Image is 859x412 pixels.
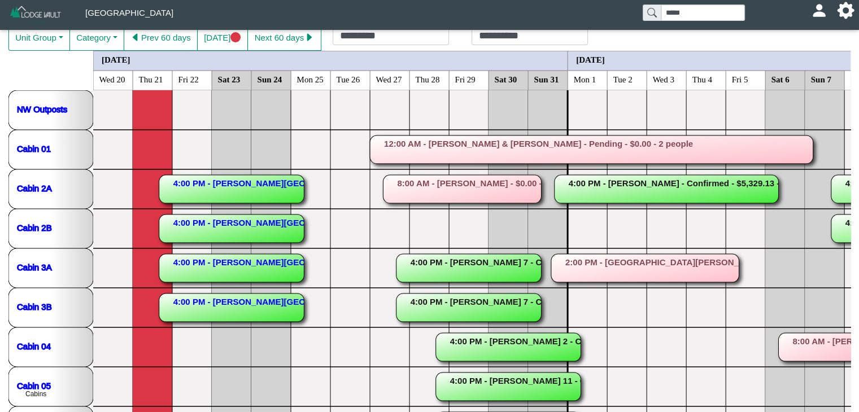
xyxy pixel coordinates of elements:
[139,74,163,84] text: Thu 21
[17,380,51,390] a: Cabin 05
[811,74,832,84] text: Sun 7
[17,222,52,232] a: Cabin 2B
[178,74,199,84] text: Fri 22
[574,74,596,84] text: Mon 1
[8,26,70,51] button: Unit Group
[647,8,656,17] svg: search
[653,74,674,84] text: Wed 3
[258,74,282,84] text: Sun 24
[197,26,248,51] button: [DATE]circle fill
[297,74,324,84] text: Mon 25
[495,74,517,84] text: Sat 30
[17,143,51,153] a: Cabin 01
[17,104,67,113] a: NW Outposts
[416,74,440,84] text: Thu 28
[771,74,790,84] text: Sat 6
[304,32,315,43] svg: caret right fill
[124,26,198,51] button: caret left fillPrev 60 days
[534,74,559,84] text: Sun 31
[815,6,823,15] svg: person fill
[218,74,241,84] text: Sat 23
[99,74,125,84] text: Wed 20
[376,74,402,84] text: Wed 27
[576,55,605,64] text: [DATE]
[337,74,360,84] text: Tue 26
[9,5,63,24] img: Z
[17,301,52,311] a: Cabin 3B
[732,74,748,84] text: Fri 5
[841,6,850,15] svg: gear fill
[17,262,52,271] a: Cabin 3A
[247,26,321,51] button: Next 60 dayscaret right fill
[230,32,241,43] svg: circle fill
[17,341,51,350] a: Cabin 04
[102,55,130,64] text: [DATE]
[25,390,46,398] text: Cabins
[333,26,449,45] input: Check in
[130,32,141,43] svg: caret left fill
[692,74,713,84] text: Thu 4
[17,183,52,192] a: Cabin 2A
[472,26,588,45] input: Check out
[69,26,124,51] button: Category
[613,74,633,84] text: Tue 2
[455,74,476,84] text: Fri 29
